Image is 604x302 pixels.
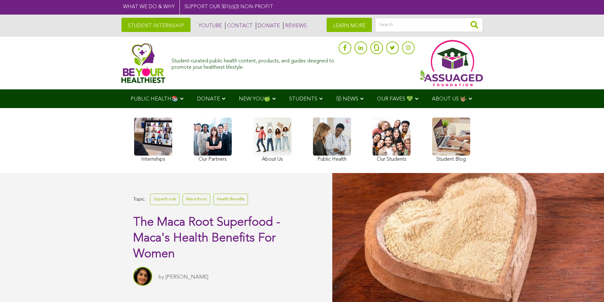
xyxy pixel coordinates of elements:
input: Search [375,18,483,32]
span: Ⓥ NEWS [336,96,358,102]
img: Sitara Darvish [133,267,152,286]
img: Assuaged [121,43,166,83]
span: Topic: [133,195,145,204]
img: Assuaged App [419,40,483,86]
a: [PERSON_NAME] [166,274,208,280]
a: Superfoods [150,194,179,205]
span: by [159,274,164,280]
a: DONATE [256,22,280,29]
span: NEW YOU🍏 [239,96,270,102]
div: Student-curated public health content, products, and guides designed to promote your healthiest l... [172,55,335,70]
a: STUDENT INTERNSHIP [121,18,191,32]
div: Navigation Menu [121,89,483,108]
a: Health Benefits [213,194,248,205]
a: LEARN MORE [327,18,372,32]
span: OUR FAVES 💚 [377,96,413,102]
span: STUDENTS [289,96,317,102]
span: PUBLIC HEALTH📚 [131,96,178,102]
span: DONATE [197,96,220,102]
iframe: Chat Widget [572,272,604,302]
span: The Maca Root Superfood - Maca's Health Benefits For Women [133,216,280,260]
a: CONTACT [225,22,253,29]
img: glassdoor [374,44,379,51]
a: REVIEWS [283,22,307,29]
span: ABOUT US 🤟🏽 [432,96,467,102]
a: Maca Root [183,194,210,205]
a: YOUTUBE [197,22,222,29]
